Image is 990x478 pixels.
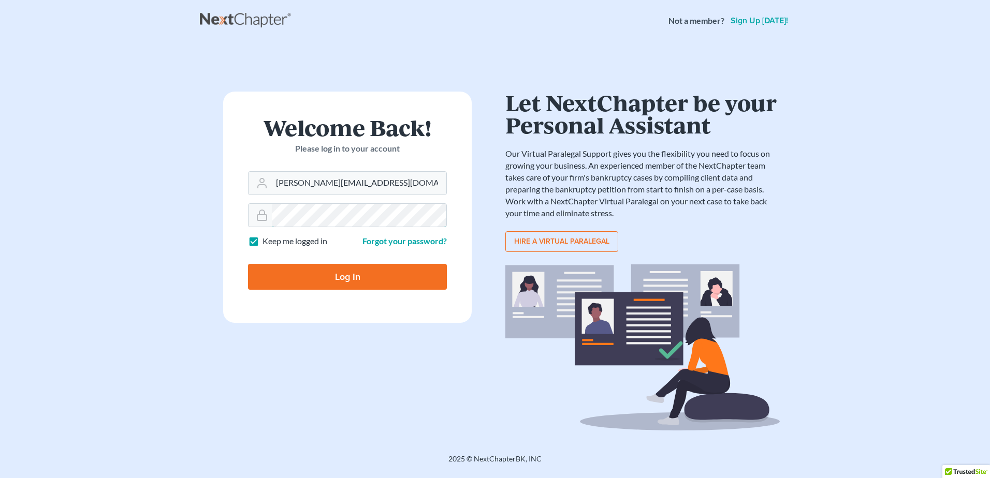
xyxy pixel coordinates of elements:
strong: Not a member? [668,15,724,27]
p: Our Virtual Paralegal Support gives you the flexibility you need to focus on growing your busines... [505,148,780,219]
h1: Let NextChapter be your Personal Assistant [505,92,780,136]
a: Forgot your password? [362,236,447,246]
p: Please log in to your account [248,143,447,155]
a: Sign up [DATE]! [729,17,790,25]
img: virtual_paralegal_bg-b12c8cf30858a2b2c02ea913d52db5c468ecc422855d04272ea22d19010d70dc.svg [505,264,780,430]
label: Keep me logged in [263,235,327,247]
a: Hire a virtual paralegal [505,231,618,252]
div: 2025 © NextChapterBK, INC [200,454,790,472]
input: Email Address [272,172,446,195]
h1: Welcome Back! [248,116,447,139]
input: Log In [248,264,447,290]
